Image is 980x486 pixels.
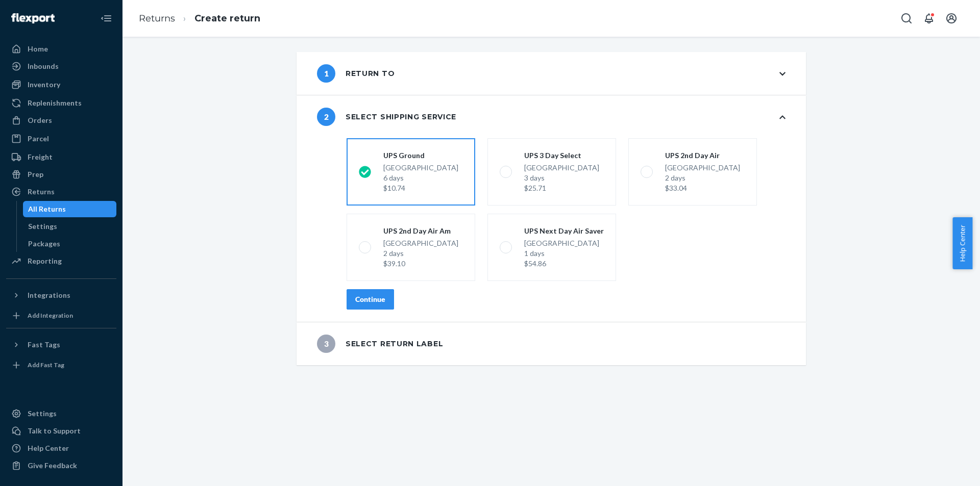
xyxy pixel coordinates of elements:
div: Give Feedback [28,461,77,471]
div: 1 days [524,248,604,259]
div: Settings [28,408,57,419]
div: [GEOGRAPHIC_DATA] [524,163,599,193]
div: $10.74 [383,183,458,193]
div: Return to [317,64,395,83]
a: Add Fast Tag [6,357,116,373]
div: Continue [355,294,385,304]
a: Replenishments [6,95,116,111]
a: All Returns [23,201,117,217]
button: Continue [347,289,394,310]
div: 2 days [665,173,740,183]
button: Open account menu [941,8,962,29]
img: Flexport logo [11,13,55,23]
div: Prep [28,169,43,180]
div: Integrations [28,290,70,300]
div: Parcel [28,134,49,144]
button: Give Feedback [6,457,116,474]
div: [GEOGRAPHIC_DATA] [383,163,458,193]
div: UPS 2nd Day Air [665,150,740,161]
a: Settings [23,218,117,235]
button: Fast Tags [6,337,116,353]
div: Help Center [28,443,69,453]
a: Inbounds [6,58,116,74]
div: [GEOGRAPHIC_DATA] [524,238,604,269]
div: Returns [28,187,55,197]
div: $33.04 [665,183,740,193]
div: Reporting [28,256,62,266]
a: Talk to Support [6,423,116,439]
div: 2 days [383,248,458,259]
a: Reporting [6,253,116,269]
div: Select return label [317,335,443,353]
button: Open notifications [919,8,939,29]
div: Add Fast Tag [28,361,64,369]
div: Talk to Support [28,426,81,436]
div: 3 days [524,173,599,183]
button: Open Search Box [896,8,917,29]
span: 3 [317,335,335,353]
a: Returns [139,13,175,24]
a: Prep [6,166,116,183]
div: UPS 2nd Day Air Am [383,226,458,236]
div: Fast Tags [28,340,60,350]
div: Add Integration [28,311,73,320]
div: Freight [28,152,53,162]
a: Returns [6,184,116,200]
a: Settings [6,405,116,422]
a: Home [6,41,116,57]
ol: breadcrumbs [131,4,268,34]
div: All Returns [28,204,66,214]
button: Integrations [6,287,116,303]
button: Help Center [952,217,972,269]
div: [GEOGRAPHIC_DATA] [383,238,458,269]
div: [GEOGRAPHIC_DATA] [665,163,740,193]
div: UPS 3 Day Select [524,150,599,161]
div: Home [28,44,48,54]
div: UPS Next Day Air Saver [524,226,604,236]
div: Select shipping service [317,108,456,126]
div: Replenishments [28,98,82,108]
div: Inbounds [28,61,59,71]
a: Add Integration [6,308,116,324]
button: Close Navigation [96,8,116,29]
span: 1 [317,64,335,83]
div: $54.86 [524,259,604,269]
a: Create return [194,13,260,24]
div: Settings [28,221,57,232]
div: Packages [28,239,60,249]
a: Packages [23,236,117,252]
div: UPS Ground [383,150,458,161]
div: $25.71 [524,183,599,193]
span: 2 [317,108,335,126]
div: $39.10 [383,259,458,269]
a: Help Center [6,440,116,456]
div: Orders [28,115,52,125]
a: Inventory [6,76,116,93]
a: Parcel [6,131,116,147]
div: 6 days [383,173,458,183]
a: Freight [6,149,116,165]
a: Orders [6,112,116,129]
div: Inventory [28,80,60,90]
